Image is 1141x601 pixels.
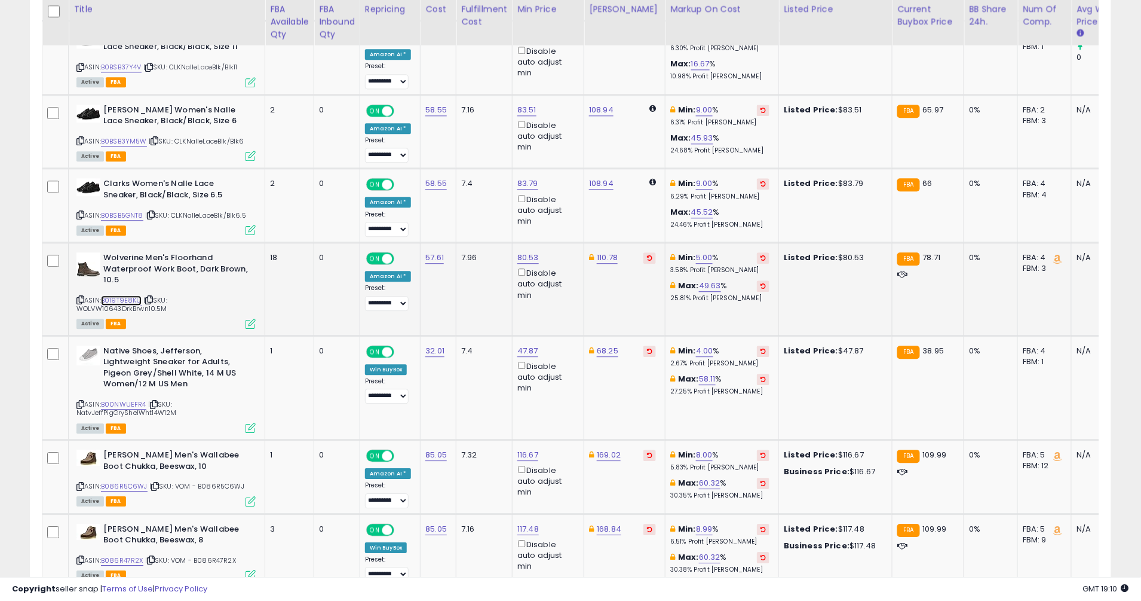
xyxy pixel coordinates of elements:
[670,105,769,127] div: %
[517,523,539,535] a: 117.48
[670,252,769,274] div: %
[517,104,536,116] a: 83.51
[517,252,539,264] a: 80.53
[367,524,382,535] span: ON
[106,319,126,329] span: FBA
[143,62,238,72] span: | SKU: CLKNalleLaceBlk/Blk11
[670,346,769,368] div: %
[597,345,618,357] a: 68.25
[597,252,618,264] a: 110.78
[392,346,412,356] span: OFF
[517,193,575,227] div: Disable auto adjust min
[784,178,838,189] b: Listed Price:
[76,178,256,234] div: ASIN:
[691,132,713,144] a: 45.93
[784,252,838,263] b: Listed Price:
[365,2,416,15] div: Repricing
[670,147,769,155] p: 24.68% Profit [PERSON_NAME]
[106,423,126,434] span: FBA
[270,178,305,189] div: 2
[365,284,412,311] div: Preset:
[1023,178,1062,189] div: FBA: 4
[319,2,355,40] div: FBA inbound Qty
[517,178,538,190] a: 83.79
[365,542,407,553] div: Win BuyBox
[425,449,447,461] a: 85.05
[425,2,451,15] div: Cost
[461,2,507,28] div: Fulfillment Cost
[784,2,887,15] div: Listed Price
[670,132,691,144] b: Max:
[696,178,713,190] a: 9.00
[670,463,769,472] p: 5.83% Profit [PERSON_NAME]
[517,345,538,357] a: 47.87
[678,280,699,291] b: Max:
[678,373,699,385] b: Max:
[517,463,575,498] div: Disable auto adjust min
[699,373,716,385] a: 58.11
[270,524,305,535] div: 3
[699,551,720,563] a: 60.32
[102,583,153,594] a: Terms of Use
[1076,524,1116,535] div: N/A
[670,450,769,472] div: %
[678,477,699,489] b: Max:
[670,58,691,69] b: Max:
[784,523,838,535] b: Listed Price:
[76,319,104,329] span: All listings currently available for purchase on Amazon
[670,478,769,500] div: %
[969,178,1008,189] div: 0%
[365,49,412,60] div: Amazon AI *
[784,524,883,535] div: $117.48
[784,466,849,477] b: Business Price:
[103,252,249,289] b: Wolverine Men's Floorhand Waterproof Work Boot, Dark Brown, 10.5
[670,206,691,218] b: Max:
[101,136,147,147] a: B0BSB3YM5W
[76,178,100,196] img: 31161VgeKUL._SL40_.jpg
[1023,190,1062,200] div: FBM: 4
[784,178,883,189] div: $83.79
[784,540,849,551] b: Business Price:
[678,523,696,535] b: Min:
[1023,535,1062,545] div: FBM: 9
[76,450,100,466] img: 31rD383dlNL._SL40_.jpg
[365,481,412,508] div: Preset:
[969,450,1008,460] div: 0%
[1076,178,1116,189] div: N/A
[270,346,305,356] div: 1
[696,104,713,116] a: 9.00
[103,524,249,549] b: [PERSON_NAME] Men's Wallabee Boot Chukka, Beeswax, 8
[670,44,769,53] p: 6.30% Profit [PERSON_NAME]
[461,105,503,115] div: 7.16
[969,524,1008,535] div: 0%
[670,266,769,274] p: 3.58% Profit [PERSON_NAME]
[597,523,621,535] a: 168.84
[1023,2,1066,28] div: Num of Comp.
[1023,524,1062,535] div: FBA: 5
[101,556,143,566] a: B086R47R2X
[897,450,919,463] small: FBA
[589,104,614,116] a: 108.94
[76,450,256,505] div: ASIN:
[678,104,696,115] b: Min:
[897,524,919,537] small: FBA
[319,450,351,460] div: 0
[76,105,256,160] div: ASIN:
[517,359,575,394] div: Disable auto adjust min
[1076,252,1116,263] div: N/A
[367,179,382,190] span: ON
[101,62,142,72] a: B0BSB37Y4V
[897,2,959,28] div: Current Buybox Price
[365,468,412,479] div: Amazon AI *
[106,77,126,87] span: FBA
[969,252,1008,263] div: 0%
[392,451,412,461] span: OFF
[365,377,412,404] div: Preset:
[76,295,167,313] span: | SKU: WOLVW10643DrkBrwn10.5M
[923,252,941,263] span: 78.71
[784,449,838,460] b: Listed Price:
[517,449,538,461] a: 116.67
[517,538,575,572] div: Disable auto adjust min
[270,252,305,263] div: 18
[365,271,412,282] div: Amazon AI *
